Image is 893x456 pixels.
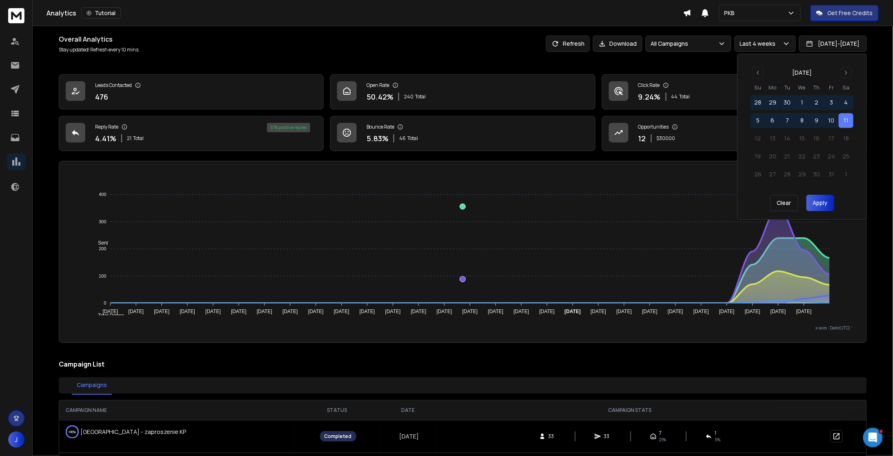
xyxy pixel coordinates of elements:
[724,9,738,17] p: PKB
[638,124,669,130] p: Opportunities
[668,309,683,314] tspan: [DATE]
[72,376,112,395] button: Campaigns
[715,430,716,436] span: 1
[330,74,595,109] a: Open Rate50.42%240Total
[809,83,824,92] th: Thursday
[69,428,76,436] p: 100 %
[795,83,809,92] th: Wednesday
[638,91,661,102] p: 9.24 %
[411,309,427,314] tspan: [DATE]
[95,91,108,102] p: 476
[399,135,406,142] span: 46
[638,82,660,89] p: Click Rate
[602,74,867,109] a: Click Rate9.24%44Total
[95,82,132,89] p: Leads Contacted
[72,325,853,331] p: x-axis : Date(UTC)
[751,113,765,128] button: 5
[367,124,394,130] p: Bounce Rate
[765,83,780,92] th: Monday
[380,400,436,420] th: DATE
[99,219,106,224] tspan: 300
[806,195,834,211] button: Apply
[99,192,106,197] tspan: 400
[548,433,556,440] span: 33
[659,436,666,443] span: 21 %
[92,313,124,318] span: Total Opens
[751,83,765,92] th: Sunday
[367,133,389,144] p: 5.83 %
[267,123,310,132] div: 57 % positive replies
[770,195,798,211] button: Clear
[824,83,839,92] th: Friday
[81,7,121,19] button: Tutorial
[59,420,190,443] td: [GEOGRAPHIC_DATA] - zaproszenie KP
[334,309,349,314] tspan: [DATE]
[671,93,678,100] span: 44
[99,247,106,251] tspan: 200
[540,309,555,314] tspan: [DATE]
[180,309,195,314] tspan: [DATE]
[638,133,646,144] p: 12
[824,113,839,128] button: 10
[839,83,853,92] th: Saturday
[715,436,720,443] span: 3 %
[133,135,144,142] span: Total
[693,309,709,314] tspan: [DATE]
[839,113,853,128] button: 11
[740,40,779,48] p: Last 4 weeks
[824,95,839,110] button: 3
[367,82,389,89] p: Open Rate
[127,135,131,142] span: 21
[294,400,380,420] th: STATUS
[745,309,760,314] tspan: [DATE]
[92,240,108,246] span: Sent
[436,400,824,420] th: CAMPAIGN STATS
[659,430,662,436] span: 7
[282,309,298,314] tspan: [DATE]
[751,95,765,110] button: 28
[811,5,879,21] button: Get Free Credits
[415,93,426,100] span: Total
[563,40,584,48] p: Refresh
[8,432,24,448] button: J
[380,420,436,453] td: [DATE]
[765,95,780,110] button: 29
[257,309,272,314] tspan: [DATE]
[99,274,106,278] tspan: 100
[809,95,824,110] button: 2
[839,95,853,110] button: 4
[863,428,883,447] iframe: Intercom live chat
[367,91,393,102] p: 50.42 %
[799,36,867,52] button: [DATE]-[DATE]
[154,309,169,314] tspan: [DATE]
[128,309,144,314] tspan: [DATE]
[546,36,590,52] button: Refresh
[308,309,324,314] tspan: [DATE]
[780,83,795,92] th: Tuesday
[809,113,824,128] button: 9
[591,309,606,314] tspan: [DATE]
[104,301,106,306] tspan: 0
[404,93,413,100] span: 240
[642,309,658,314] tspan: [DATE]
[565,309,581,314] tspan: [DATE]
[47,7,683,19] div: Analytics
[407,135,418,142] span: Total
[657,135,675,142] p: $ 30000
[205,309,221,314] tspan: [DATE]
[765,113,780,128] button: 6
[752,67,764,78] button: Go to previous month
[330,116,595,151] a: Bounce Rate5.83%46Total
[602,116,867,151] a: Opportunities12$30000
[780,95,795,110] button: 30
[771,309,786,314] tspan: [DATE]
[610,40,637,48] p: Download
[360,309,375,314] tspan: [DATE]
[385,309,401,314] tspan: [DATE]
[59,116,324,151] a: Reply Rate4.41%21Total57% positive replies
[95,124,118,130] p: Reply Rate
[95,133,116,144] p: 4.41 %
[488,309,504,314] tspan: [DATE]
